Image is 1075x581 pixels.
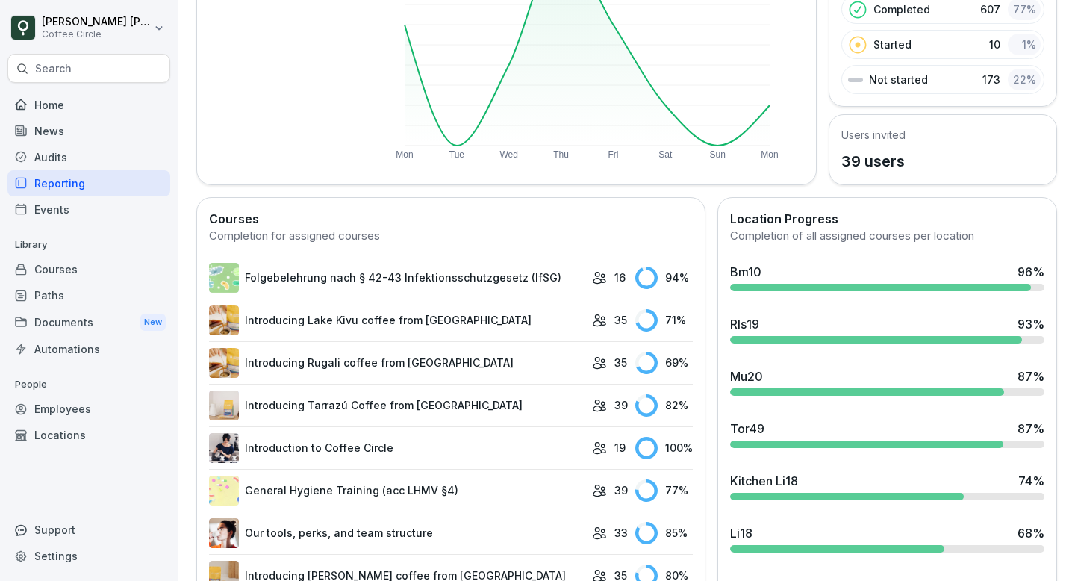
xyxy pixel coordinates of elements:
[209,476,585,506] a: General Hygiene Training (acc LHMV §4)
[709,149,725,160] text: Sun
[7,336,170,362] a: Automations
[7,144,170,170] a: Audits
[209,263,585,293] a: Folgebelehrung nach § 42-43 Infektionsschutzgesetz (IfSG)
[209,391,585,420] a: Introducing Tarrazú Coffee from [GEOGRAPHIC_DATA]
[614,482,628,498] p: 39
[209,518,585,548] a: Our tools, perks, and team structure
[7,308,170,336] a: DocumentsNew
[7,256,170,282] a: Courses
[635,437,693,459] div: 100 %
[730,263,761,281] div: Bm10
[140,314,166,331] div: New
[7,196,170,223] a: Events
[209,391,239,420] img: db5pmnzf6wdxmvjedgb8v6ho.png
[7,170,170,196] a: Reporting
[724,361,1050,402] a: Mu2087%
[873,1,930,17] p: Completed
[499,149,517,160] text: Wed
[730,472,798,490] div: Kitchen Li18
[42,16,151,28] p: [PERSON_NAME] [PERSON_NAME]
[614,355,627,370] p: 35
[7,543,170,569] a: Settings
[1018,524,1044,542] div: 68 %
[209,476,239,506] img: rd8noi9myd5hshrmayjayi2t.png
[724,257,1050,297] a: Bm1096%
[1008,34,1041,55] div: 1 %
[209,348,239,378] img: xnjl35zklnarwuvej55hu61g.png
[396,149,413,160] text: Mon
[614,270,626,285] p: 16
[869,72,928,87] p: Not started
[761,149,778,160] text: Mon
[1018,420,1044,438] div: 87 %
[614,312,627,328] p: 35
[7,517,170,543] div: Support
[35,61,72,76] p: Search
[42,29,151,40] p: Coffee Circle
[7,92,170,118] a: Home
[1018,263,1044,281] div: 96 %
[724,414,1050,454] a: Tor4987%
[635,522,693,544] div: 85 %
[730,420,764,438] div: Tor49
[635,267,693,289] div: 94 %
[730,210,1044,228] h2: Location Progress
[1008,69,1041,90] div: 22 %
[614,397,628,413] p: 39
[7,422,170,448] a: Locations
[7,118,170,144] a: News
[724,518,1050,559] a: Li1868%
[7,396,170,422] a: Employees
[989,37,1000,52] p: 10
[730,367,763,385] div: Mu20
[730,228,1044,245] div: Completion of all assigned courses per location
[7,373,170,397] p: People
[209,433,585,463] a: Introduction to Coffee Circle
[209,210,693,228] h2: Courses
[873,37,912,52] p: Started
[209,433,239,463] img: ygyy95gurf11yr2lujmy0dqx.png
[841,127,906,143] h5: Users invited
[209,348,585,378] a: Introducing Rugali coffee from [GEOGRAPHIC_DATA]
[658,149,673,160] text: Sat
[982,72,1000,87] p: 173
[209,305,239,335] img: xnjl35zklnarwuvej55hu61g.png
[635,394,693,417] div: 82 %
[553,149,569,160] text: Thu
[724,309,1050,349] a: Rls1993%
[209,228,693,245] div: Completion for assigned courses
[1018,367,1044,385] div: 87 %
[209,305,585,335] a: Introducing Lake Kivu coffee from [GEOGRAPHIC_DATA]
[1018,472,1044,490] div: 74 %
[7,308,170,336] div: Documents
[449,149,465,160] text: Tue
[730,524,752,542] div: Li18
[730,315,759,333] div: Rls19
[1018,315,1044,333] div: 93 %
[635,309,693,332] div: 71 %
[7,282,170,308] a: Paths
[608,149,618,160] text: Fri
[841,150,906,173] p: 39 users
[980,1,1000,17] p: 607
[209,518,239,548] img: aord19nnycsax6x70siwiz5b.png
[724,466,1050,506] a: Kitchen Li1874%
[635,479,693,502] div: 77 %
[614,440,626,456] p: 19
[614,525,628,541] p: 33
[7,233,170,257] p: Library
[635,352,693,374] div: 69 %
[209,263,239,293] img: eeyzhgsrb1oapoggjvfn01rs.png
